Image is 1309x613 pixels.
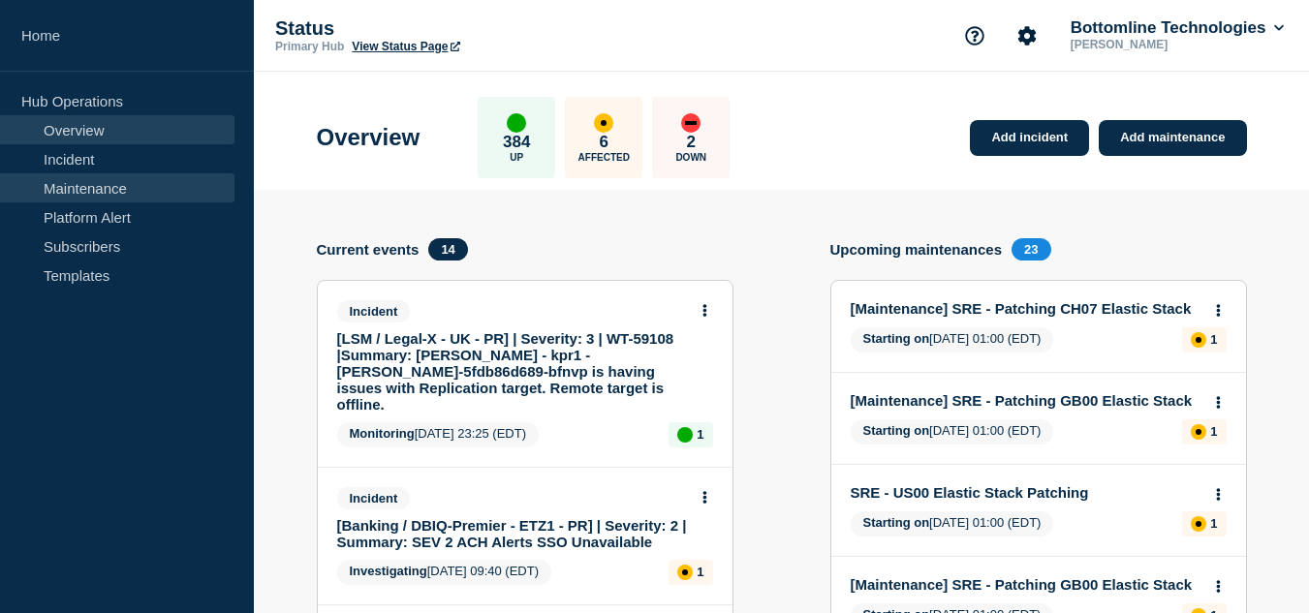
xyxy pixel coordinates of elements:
a: [Maintenance] SRE - Patching GB00 Elastic Stack [851,576,1200,593]
span: Incident [337,300,411,322]
a: [Maintenance] SRE - Patching CH07 Elastic Stack [851,300,1200,317]
p: Status [275,17,663,40]
p: 6 [600,133,608,152]
a: SRE - US00 Elastic Stack Patching [851,484,1200,501]
span: [DATE] 09:40 (EDT) [337,560,552,585]
div: down [681,113,701,133]
p: 1 [1210,424,1217,439]
span: Monitoring [350,426,415,441]
p: Up [510,152,523,163]
div: up [677,427,693,443]
span: [DATE] 01:00 (EDT) [851,511,1054,536]
div: affected [1191,424,1206,440]
a: View Status Page [352,40,459,53]
a: Add maintenance [1099,120,1246,156]
a: [Maintenance] SRE - Patching GB00 Elastic Stack [851,392,1200,409]
span: Starting on [863,515,930,530]
span: 14 [428,238,467,261]
p: 1 [1210,332,1217,347]
span: Investigating [350,564,427,578]
div: affected [1191,516,1206,532]
div: up [507,113,526,133]
a: [Banking / DBIQ-Premier - ETZ1 - PR] | Severity: 2 | Summary: SEV 2 ACH Alerts SSO Unavailable [337,517,687,550]
h4: Upcoming maintenances [830,241,1003,258]
span: [DATE] 01:00 (EDT) [851,419,1054,444]
a: Add incident [970,120,1089,156]
div: affected [594,113,613,133]
h4: Current events [317,241,420,258]
button: Account settings [1007,15,1047,56]
a: [LSM / Legal-X - UK - PR] | Severity: 3 | WT-59108 |Summary: [PERSON_NAME] - kpr1 - [PERSON_NAME]... [337,330,687,413]
button: Support [954,15,995,56]
span: Starting on [863,423,930,438]
span: [DATE] 23:25 (EDT) [337,422,540,447]
p: 384 [503,133,530,152]
p: 1 [697,565,703,579]
p: Down [675,152,706,163]
div: affected [1191,332,1206,348]
button: Bottomline Technologies [1067,18,1288,38]
p: Primary Hub [275,40,344,53]
p: 1 [1210,516,1217,531]
h1: Overview [317,124,421,151]
p: [PERSON_NAME] [1067,38,1268,51]
span: 23 [1012,238,1050,261]
p: Affected [578,152,630,163]
span: Starting on [863,331,930,346]
div: affected [677,565,693,580]
p: 1 [697,427,703,442]
span: Incident [337,487,411,509]
span: [DATE] 01:00 (EDT) [851,327,1054,352]
p: 2 [687,133,696,152]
